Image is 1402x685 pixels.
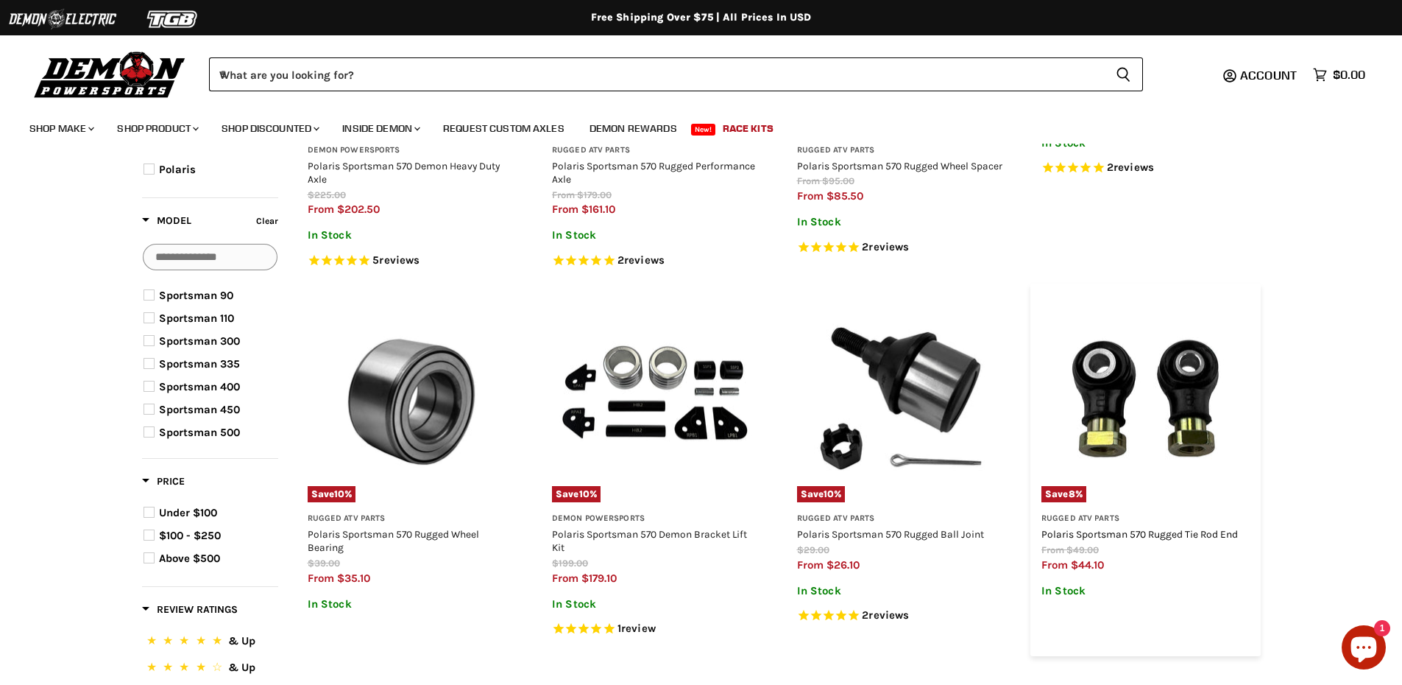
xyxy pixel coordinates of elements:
button: Search [1104,57,1143,91]
span: & Up [228,661,255,674]
h3: Rugged ATV Parts [797,513,1005,524]
form: Product [209,57,1143,91]
span: Save % [797,486,846,502]
span: Under $100 [159,506,217,519]
span: 5 reviews [372,253,419,267]
span: $161.10 [581,203,615,216]
span: 2 reviews [862,240,909,253]
span: Sportsman 300 [159,334,240,348]
img: Polaris Sportsman 570 Rugged Ball Joint [797,295,1005,503]
img: Demon Electric Logo 2 [7,5,118,33]
span: 2 reviews [1107,161,1154,174]
span: Rated 5.0 out of 5 stars 1 reviews [552,622,760,637]
a: Inside Demon [331,113,429,144]
span: reviews [379,253,419,267]
span: from [552,572,578,585]
a: Polaris Sportsman 570 Demon Bracket Lift KitSave10% [552,295,760,503]
span: Rated 5.0 out of 5 stars 2 reviews [1041,161,1250,176]
span: Price [142,475,185,488]
a: Polaris Sportsman 570 Rugged Ball Joint [797,528,984,540]
h3: Demon Powersports [308,145,516,156]
p: In Stock [1041,585,1250,597]
span: $179.00 [577,189,612,200]
span: $44.10 [1071,558,1104,572]
span: & Up [228,634,255,647]
img: Polaris Sportsman 570 Rugged Tie Rod End [1041,295,1250,503]
span: from [1041,544,1064,555]
a: Polaris Sportsman 570 Rugged Tie Rod EndSave8% [1041,295,1250,503]
button: 5 Stars. [144,632,277,653]
span: 8 [1069,488,1075,499]
span: $49.00 [1066,544,1099,555]
a: Polaris Sportsman 570 Rugged Performance Axle [552,160,755,185]
img: Demon Powersports [29,48,191,100]
span: from [308,572,334,585]
div: Free Shipping Over $75 | All Prices In USD [113,11,1290,24]
span: Save % [552,486,601,502]
a: Polaris Sportsman 570 Demon Bracket Lift Kit [552,528,747,553]
span: Sportsman 110 [159,312,234,325]
span: from [552,189,575,200]
a: $0.00 [1306,64,1373,85]
span: Rated 5.0 out of 5 stars 5 reviews [308,253,516,269]
button: Filter by Model [142,214,191,232]
span: Polaris [159,163,196,176]
a: Shop Make [18,113,103,144]
span: New! [691,124,716,136]
span: $199.00 [552,558,588,569]
span: 2 reviews [862,608,909,622]
span: Sportsman 335 [159,357,240,370]
span: Rated 5.0 out of 5 stars 2 reviews [797,608,1005,624]
a: Request Custom Axles [432,113,576,144]
button: Filter by Review Ratings [142,603,238,621]
span: Review Ratings [142,603,238,616]
img: Polaris Sportsman 570 Demon Bracket Lift Kit [552,295,760,503]
span: $85.50 [826,189,863,203]
span: reviews [1114,161,1154,174]
a: Polaris Sportsman 570 Rugged Wheel BearingSave10% [308,295,516,503]
a: Shop Product [106,113,208,144]
span: $26.10 [826,558,860,572]
span: 1 reviews [617,622,656,635]
span: $35.10 [337,572,370,585]
p: In Stock [308,229,516,242]
button: Filter by Price [142,474,185,493]
input: Search Options [143,244,277,270]
a: Polaris Sportsman 570 Demon Heavy Duty Axle [308,160,500,185]
span: 10 [824,488,834,499]
img: Polaris Sportsman 570 Rugged Wheel Bearing [308,295,516,503]
span: from [797,558,824,572]
span: Sportsman 500 [159,426,240,439]
p: In Stock [797,216,1005,228]
a: Polaris Sportsman 570 Rugged Tie Rod End [1041,528,1238,540]
span: Sportsman 450 [159,403,240,416]
span: 2 reviews [617,253,665,267]
p: In Stock [552,598,760,611]
span: 10 [579,488,590,499]
p: In Stock [797,585,1005,597]
h3: Rugged ATV Parts [552,145,760,156]
span: 10 [334,488,344,499]
span: $0.00 [1333,68,1365,82]
span: Rated 5.0 out of 5 stars 2 reviews [552,253,760,269]
span: Model [142,214,191,227]
p: In Stock [308,598,516,611]
a: Race Kits [712,113,785,144]
span: reviews [868,240,909,253]
span: review [621,622,656,635]
span: from [797,189,824,203]
span: Rated 5.0 out of 5 stars 2 reviews [797,240,1005,256]
a: Polaris Sportsman 570 Rugged Ball JointSave10% [797,295,1005,503]
a: Polaris Sportsman 570 Rugged Wheel Spacer [797,160,1002,172]
span: from [308,203,334,216]
span: $225.00 [308,189,346,200]
span: $100 - $250 [159,529,221,542]
span: Account [1240,68,1297,82]
span: from [1041,558,1068,572]
span: Sportsman 400 [159,380,240,393]
inbox-online-store-chat: Shopify online store chat [1337,625,1390,673]
button: 4 Stars. [144,658,277,680]
p: In Stock [552,229,760,242]
input: When autocomplete results are available use up and down arrows to review and enter to select [209,57,1104,91]
h3: Demon Powersports [552,513,760,524]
